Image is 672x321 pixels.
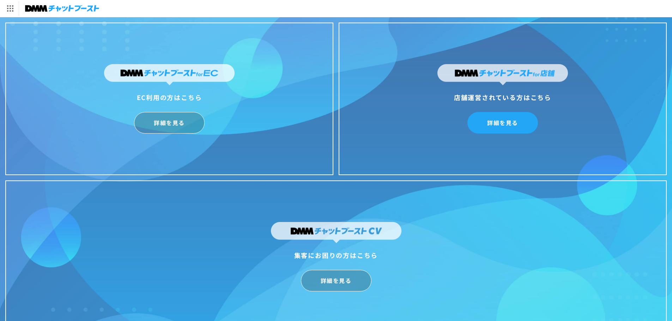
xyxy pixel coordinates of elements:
[104,64,235,85] img: DMMチャットブーストforEC
[467,112,538,134] a: 詳細を見る
[1,1,19,16] img: サービス
[437,92,568,103] div: 店舗運営されている方はこちら
[301,270,371,291] a: 詳細を見る
[25,4,99,13] img: チャットブースト
[271,222,401,243] img: DMMチャットブーストCV
[104,92,235,103] div: EC利用の方はこちら
[437,64,568,85] img: DMMチャットブーストfor店舗
[134,112,205,134] a: 詳細を見る
[271,249,401,261] div: 集客にお困りの方はこちら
